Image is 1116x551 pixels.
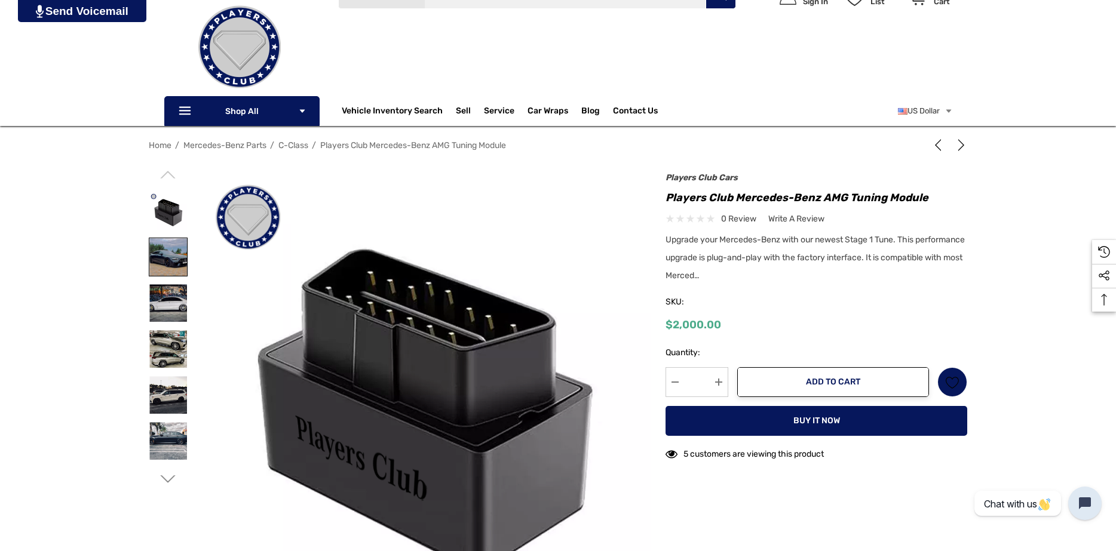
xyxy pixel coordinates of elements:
[149,135,967,156] nav: Breadcrumb
[161,472,176,487] svg: Go to slide 2 of 3
[581,106,600,119] a: Blog
[528,99,581,123] a: Car Wraps
[342,106,443,119] a: Vehicle Inventory Search
[666,443,824,461] div: 5 customers are viewing this product
[737,367,929,397] button: Add to Cart
[666,318,721,331] span: $2,000.00
[666,346,728,360] label: Quantity:
[36,5,44,18] img: PjwhLS0gR2VuZXJhdG9yOiBHcmF2aXQuaW8gLS0+PHN2ZyB4bWxucz0iaHR0cDovL3d3dy53My5vcmcvMjAwMC9zdmciIHhtb...
[456,99,484,123] a: Sell
[613,106,658,119] a: Contact Us
[937,367,967,397] a: Wish List
[1098,246,1110,258] svg: Recently Viewed
[1092,294,1116,306] svg: Top
[666,188,967,207] h1: Players Club Mercedes-Benz AMG Tuning Module
[932,139,949,151] a: Previous
[149,140,171,150] a: Home
[149,422,187,460] img: Mercedes-Benz E63 AMG Tuning
[721,211,756,226] span: 0 review
[149,192,187,230] img: Mercedes-Benz AMG Tuning
[149,238,187,276] img: Mercedes-Benz AMG GT63 AMG Tuning
[183,140,266,150] a: Mercedes-Benz Parts
[951,139,967,151] a: Next
[768,214,824,224] span: Write a Review
[946,375,959,389] svg: Wish List
[484,106,514,119] a: Service
[320,140,506,150] a: Players Club Mercedes-Benz AMG Tuning Module
[149,330,187,368] img: Mercedes-Benz GLS63 AMG Tuning
[278,140,308,150] a: C-Class
[161,167,176,182] svg: Go to slide 3 of 3
[177,104,195,118] svg: Icon Line
[1098,270,1110,282] svg: Social Media
[666,173,738,183] a: Players Club Cars
[456,106,471,119] span: Sell
[898,99,953,123] a: USD
[298,107,306,115] svg: Icon Arrow Down
[149,284,187,322] img: Mercedes-Benz S63 AMG Tuning
[666,235,965,281] span: Upgrade your Mercedes-Benz with our newest Stage 1 Tune. This performance upgrade is plug-and-pla...
[149,376,187,414] img: Mercedes-Benz GL63 AMG Tuning
[666,294,725,310] span: SKU:
[528,106,568,119] span: Car Wraps
[666,406,967,436] button: Buy it now
[768,211,824,226] a: Write a Review
[164,96,320,126] p: Shop All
